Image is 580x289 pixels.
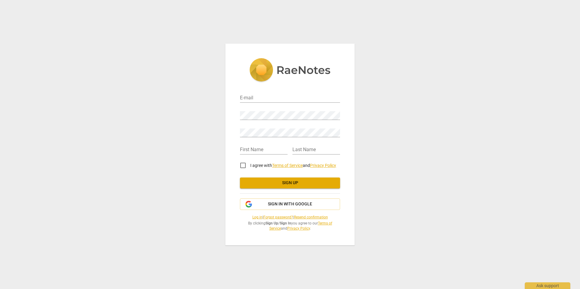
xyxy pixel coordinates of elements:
[263,215,293,219] a: Forgot password?
[310,163,336,168] a: Privacy Policy
[280,221,291,225] b: Sign In
[250,163,336,168] span: I agree with and
[268,201,312,207] span: Sign in with Google
[240,215,340,220] span: | |
[294,215,328,219] a: Resend confirmation
[252,215,262,219] a: Log in
[240,178,340,188] button: Sign up
[245,180,335,186] span: Sign up
[240,198,340,210] button: Sign in with Google
[269,221,332,231] a: Terms of Service
[287,226,310,231] a: Privacy Policy
[272,163,303,168] a: Terms of Service
[525,282,570,289] div: Ask support
[265,221,278,225] b: Sign Up
[240,221,340,231] span: By clicking / you agree to our and .
[249,58,331,83] img: 5ac2273c67554f335776073100b6d88f.svg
